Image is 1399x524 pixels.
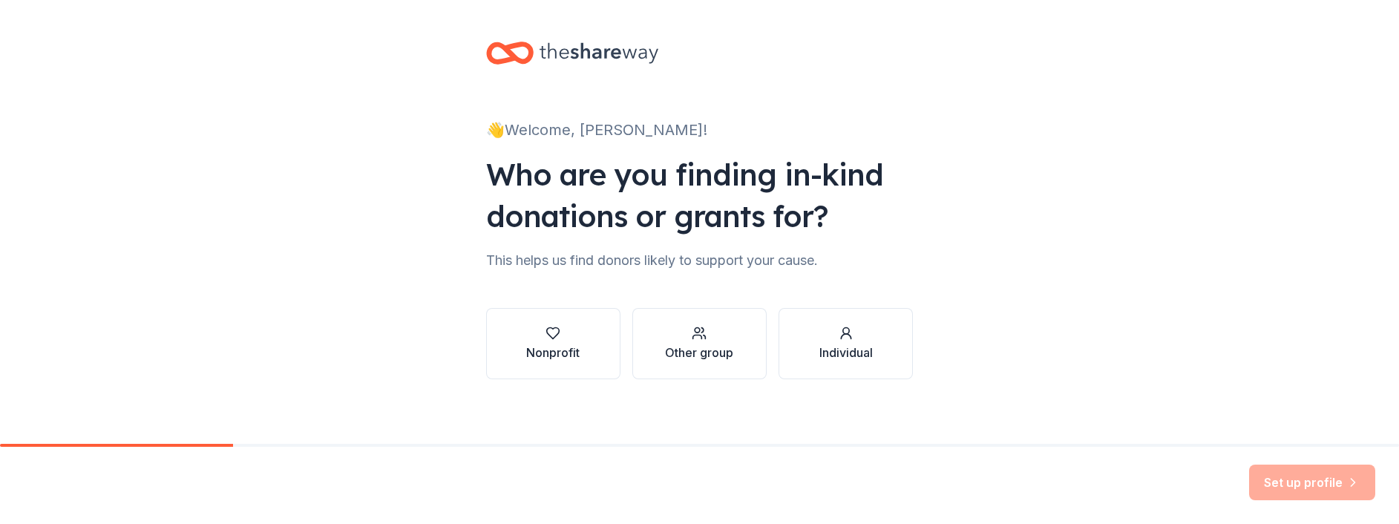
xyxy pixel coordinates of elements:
div: 👋 Welcome, [PERSON_NAME]! [486,118,914,142]
button: Other group [632,308,767,379]
button: Individual [779,308,913,379]
div: This helps us find donors likely to support your cause. [486,249,914,272]
button: Nonprofit [486,308,620,379]
div: Other group [665,344,733,361]
div: Individual [819,344,873,361]
div: Nonprofit [526,344,580,361]
div: Who are you finding in-kind donations or grants for? [486,154,914,237]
